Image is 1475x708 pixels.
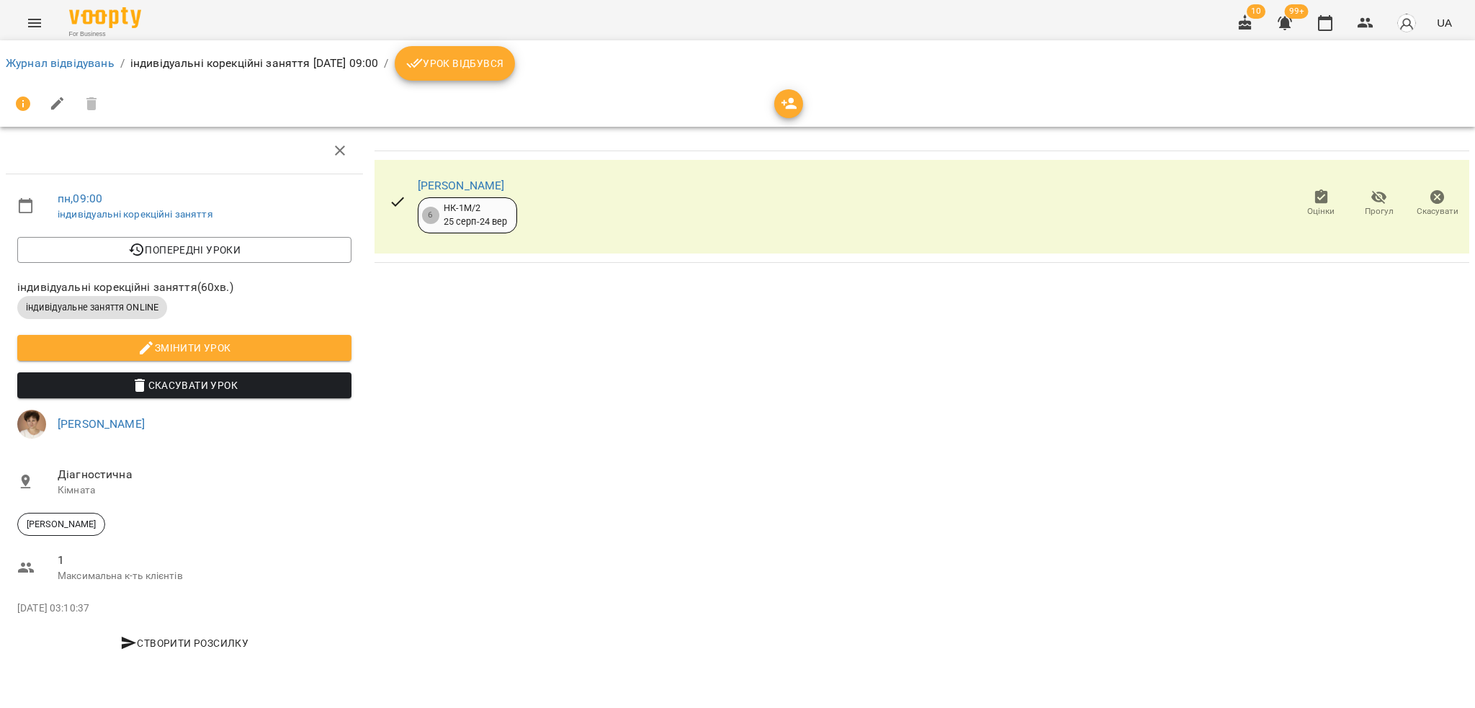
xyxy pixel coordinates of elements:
[1247,4,1265,19] span: 10
[6,56,115,70] a: Журнал відвідувань
[23,635,346,652] span: Створити розсилку
[1437,15,1452,30] span: UA
[1307,205,1335,218] span: Оцінки
[17,6,52,40] button: Menu
[58,569,351,583] p: Максимальна к-ть клієнтів
[17,237,351,263] button: Попередні уроки
[1285,4,1309,19] span: 99+
[17,301,167,314] span: індивідуальне заняття ONLINE
[1431,9,1458,36] button: UA
[1292,184,1350,224] button: Оцінки
[422,207,439,224] div: 6
[1350,184,1409,224] button: Прогул
[58,417,145,431] a: [PERSON_NAME]
[384,55,388,72] li: /
[444,202,508,228] div: НК-1М/2 25 серп - 24 вер
[1365,205,1394,218] span: Прогул
[17,279,351,296] span: індивідуальні корекційні заняття ( 60 хв. )
[29,339,340,357] span: Змінити урок
[120,55,125,72] li: /
[58,552,351,569] span: 1
[1408,184,1466,224] button: Скасувати
[395,46,516,81] button: Урок відбувся
[58,483,351,498] p: Кімната
[58,466,351,483] span: Діагностична
[29,241,340,259] span: Попередні уроки
[58,192,102,205] a: пн , 09:00
[17,410,46,439] img: 31d4c4074aa92923e42354039cbfc10a.jpg
[69,7,141,28] img: Voopty Logo
[17,601,351,616] p: [DATE] 03:10:37
[130,55,379,72] p: індивідуальні корекційні заняття [DATE] 09:00
[418,179,505,192] a: [PERSON_NAME]
[17,335,351,361] button: Змінити урок
[29,377,340,394] span: Скасувати Урок
[1396,13,1417,33] img: avatar_s.png
[6,46,1469,81] nav: breadcrumb
[406,55,504,72] span: Урок відбувся
[69,30,141,39] span: For Business
[17,630,351,656] button: Створити розсилку
[58,208,213,220] a: індивідуальні корекційні заняття
[1417,205,1458,218] span: Скасувати
[18,518,104,531] span: [PERSON_NAME]
[17,513,105,536] div: [PERSON_NAME]
[17,372,351,398] button: Скасувати Урок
